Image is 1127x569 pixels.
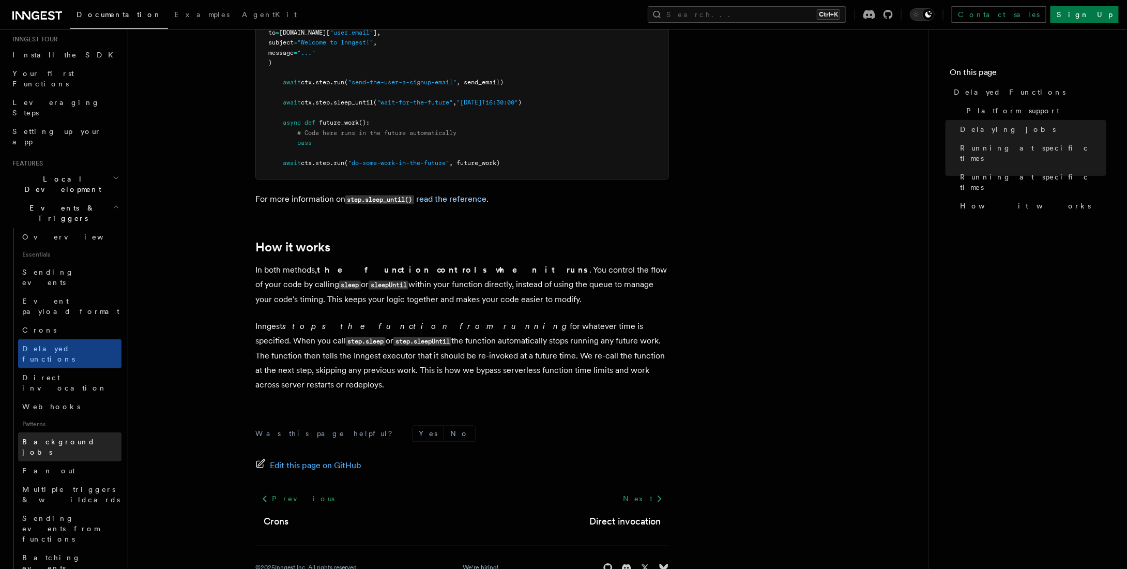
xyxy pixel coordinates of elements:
a: Running at specific times [956,139,1106,168]
span: message [268,49,294,56]
a: Running at specific times [956,168,1106,197]
span: . [330,79,333,86]
span: , future_work) [449,160,500,167]
h4: On this page [950,66,1106,83]
span: Documentation [77,10,162,19]
span: Crons [22,326,56,334]
span: pass [297,140,312,147]
span: "[DATE]T16:30:00" [456,99,518,107]
p: In both methods, . You control the flow of your code by calling or within your function directly,... [255,263,669,307]
a: Install the SDK [8,46,121,64]
span: . [330,99,333,107]
a: Event payload format [18,292,121,321]
span: "send-the-user-a-signup-email" [348,79,456,86]
span: Examples [174,10,230,19]
code: step.sleep [346,337,386,346]
span: async [283,119,301,127]
span: "Welcome to Inngest!" [297,39,373,46]
button: Yes [413,426,444,442]
span: Webhooks [22,402,80,411]
span: ctx [301,99,312,107]
span: future_work [319,119,359,127]
span: "wait-for-the-future" [377,99,453,107]
a: Platform support [962,101,1106,120]
span: How it works [960,201,1091,211]
p: For more information on . [255,192,669,207]
span: Delayed functions [22,345,75,363]
span: Leveraging Steps [12,98,100,117]
a: Fan out [18,461,121,480]
span: . [312,99,315,107]
strong: the function controls when it runs [317,265,589,275]
span: Running at specific times [960,172,1106,192]
a: Delaying jobs [956,120,1106,139]
a: Setting up your app [8,122,121,151]
a: read the reference [416,194,486,204]
p: Inngest for whatever time is specified. When you call or the function automatically stops running... [255,320,669,393]
a: Documentation [70,3,168,29]
span: await [283,79,301,86]
a: Sending events from functions [18,509,121,548]
span: Events & Triggers [8,203,113,223]
a: Delayed functions [18,339,121,368]
span: Delayed Functions [954,87,1066,97]
span: Platform support [966,106,1060,116]
span: Essentials [18,246,121,263]
span: step [315,99,330,107]
button: Local Development [8,170,121,199]
span: ( [344,79,348,86]
span: , [373,39,377,46]
span: Delaying jobs [960,124,1056,134]
span: [DOMAIN_NAME][ [279,29,330,36]
a: Previous [255,490,341,508]
span: . [312,160,315,167]
span: "user_email" [330,29,373,36]
a: Examples [168,3,236,28]
span: AgentKit [242,10,297,19]
a: AgentKit [236,3,303,28]
a: Leveraging Steps [8,93,121,122]
a: Background jobs [18,432,121,461]
a: Webhooks [18,397,121,416]
a: Direct invocation [18,368,121,397]
span: Setting up your app [12,127,101,146]
span: = [294,49,297,56]
span: Sending events from functions [22,514,99,543]
span: Your first Functions [12,69,74,88]
span: Features [8,159,43,168]
span: , [453,99,456,107]
span: ], [373,29,380,36]
span: subject [268,39,294,46]
span: Direct invocation [22,373,107,392]
span: sleep_until [333,99,373,107]
a: Next [617,490,669,508]
a: Sending events [18,263,121,292]
span: ) [268,59,272,66]
span: await [283,160,301,167]
a: Edit this page on GitHub [255,459,361,473]
span: run [333,160,344,167]
span: Sending events [22,268,74,287]
p: Was this page helpful? [255,429,400,439]
button: Toggle dark mode [910,8,935,21]
a: Delayed Functions [950,83,1106,101]
a: How it works [255,241,330,255]
span: Overview [22,233,129,241]
span: Local Development [8,174,113,194]
span: . [312,79,315,86]
a: Overview [18,228,121,246]
span: ( [344,160,348,167]
code: step.sleepUntil [393,337,451,346]
span: Multiple triggers & wildcards [22,485,120,504]
code: sleep [339,281,361,290]
a: Sign Up [1050,6,1119,23]
span: # Code here runs in the future automatically [297,130,456,137]
span: ) [518,99,522,107]
span: Inngest tour [8,35,58,43]
span: ( [373,99,377,107]
a: How it works [956,197,1106,215]
code: sleepUntil [369,281,408,290]
span: run [333,79,344,86]
a: Crons [18,321,121,339]
button: Search...Ctrl+K [648,6,846,23]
